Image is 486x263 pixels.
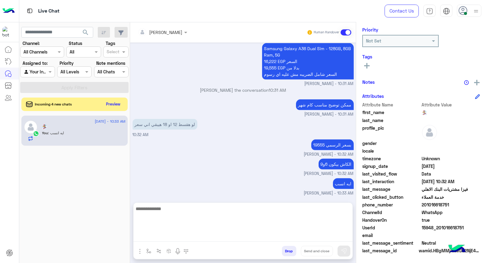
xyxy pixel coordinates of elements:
[422,209,480,216] span: 2
[23,40,40,46] label: Channel:
[422,186,480,192] span: فيزا مشتريات البنك الاهلي
[362,155,421,162] span: timezone
[146,249,151,254] img: select flow
[422,224,480,231] span: 15948_201016618751
[136,248,144,255] img: send attachment
[385,5,419,17] a: Contact Us
[78,27,93,40] button: search
[362,194,421,200] span: last_clicked_button
[362,217,421,223] span: HandoverOn
[166,249,171,254] img: create order
[69,40,82,46] label: Status
[362,93,384,99] h6: Attributes
[2,5,15,17] img: Logo
[422,140,480,146] span: null
[333,178,354,189] p: 10/9/2025, 10:33 AM
[305,112,354,117] span: [PERSON_NAME] - 10:31 AM
[464,80,469,85] img: notes
[362,186,421,192] span: last_message
[133,119,197,130] p: 10/9/2025, 10:32 AM
[362,148,421,154] span: locale
[474,80,480,85] img: add
[26,7,34,15] img: tab
[133,132,149,137] span: 10:32 AM
[282,246,296,256] button: Drop
[443,8,450,15] img: tab
[23,60,48,66] label: Assigned to:
[422,240,480,246] span: 0
[184,249,188,254] img: make a call
[319,159,354,169] p: 10/9/2025, 10:32 AM
[422,194,480,200] span: خدمة العملاء
[362,79,375,85] h6: Notes
[60,60,74,66] label: Priority
[362,125,421,139] span: profile_pic
[422,109,480,116] span: 🏂
[24,120,38,134] img: defaultAdmin.png
[20,82,129,93] button: Apply Filters
[106,40,115,46] label: Tags
[48,131,64,135] span: ايه انسب
[422,148,480,154] span: null
[2,27,13,38] img: 1403182699927242
[42,131,48,135] span: You
[362,171,421,177] span: last_visited_flow
[304,171,354,177] span: [PERSON_NAME] - 10:32 AM
[446,239,468,260] img: hulul-logo.png
[38,7,60,15] p: Live Chat
[362,54,480,59] h6: Tags
[42,124,47,129] h5: 🏂
[426,8,433,15] img: tab
[35,102,72,107] span: Incoming 4 new chats
[422,102,480,108] span: Attribute Value
[422,163,480,169] span: 2025-09-09T20:26:53.007Z
[422,178,480,185] span: 2025-09-10T07:32:11.6632635Z
[304,191,354,196] span: [PERSON_NAME] - 10:33 AM
[362,240,421,246] span: last_message_sentiment
[423,5,436,17] a: tab
[269,87,286,93] span: 10:31 AM
[362,232,421,239] span: email
[314,30,339,35] small: Human Handover
[362,247,418,254] span: last_message_id
[362,102,421,108] span: Attribute Name
[96,60,125,66] label: Note mentions
[156,249,161,254] img: Trigger scenario
[33,131,39,137] img: WhatsApp
[133,87,354,93] p: [PERSON_NAME] the conversation
[154,246,164,256] button: Trigger scenario
[422,171,480,177] span: Data
[362,224,421,231] span: UserId
[472,7,480,15] img: profile
[104,100,123,109] button: Preview
[362,117,421,124] span: last_name
[422,232,480,239] span: null
[95,119,125,124] span: [DATE] - 10:33 AM
[362,140,421,146] span: gender
[82,29,89,36] span: search
[301,246,333,256] button: Send and close
[362,209,421,216] span: ChannelId
[422,202,480,208] span: 201016618751
[362,109,421,116] span: first_name
[362,27,378,32] h6: Priority
[422,217,480,223] span: true
[362,163,421,169] span: signup_date
[419,247,480,254] span: wamid.HBgMMjAxMDE2NjE4NzUxFQIAEhgWM0VCMENGNjE0NTU0MzVBQzY5OUQzRgA=
[422,125,437,140] img: defaultAdmin.png
[304,152,354,157] span: [PERSON_NAME] - 10:32 AM
[296,99,354,110] p: 10/9/2025, 10:31 AM
[305,81,354,87] span: [PERSON_NAME] - 10:31 AM
[164,246,174,256] button: create order
[174,248,181,255] img: send voice note
[362,178,421,185] span: last_interaction
[362,202,421,208] span: phone_number
[144,246,154,256] button: select flow
[422,155,480,162] span: Unknown
[106,48,119,56] div: Select
[262,43,354,80] p: 10/9/2025, 10:31 AM
[311,139,354,150] p: 10/9/2025, 10:32 AM
[341,248,347,254] img: send message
